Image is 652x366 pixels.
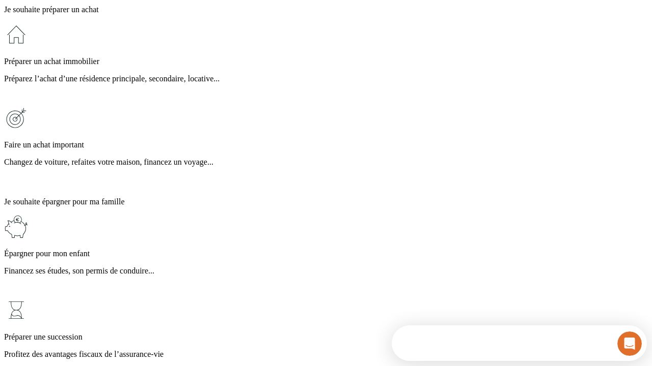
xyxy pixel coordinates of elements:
p: Épargner pour mon enfant [4,249,648,258]
iframe: Intercom live chat [617,331,642,356]
iframe: Intercom live chat discovery launcher [392,325,647,361]
p: Préparez l’achat d’une résidence principale, secondaire, locative... [4,74,648,83]
p: Profitez des avantages fiscaux de l’assurance-vie [4,350,648,359]
p: Je souhaite épargner pour ma famille [4,197,648,206]
p: Préparer un achat immobilier [4,57,648,66]
p: Changez de voiture, refaites votre maison, financez un voyage... [4,158,648,167]
p: Financez ses études, son permis de conduire... [4,266,648,276]
p: Faire un achat important [4,140,648,149]
p: Je souhaite préparer un achat [4,5,648,14]
p: Préparer une succession [4,332,648,342]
